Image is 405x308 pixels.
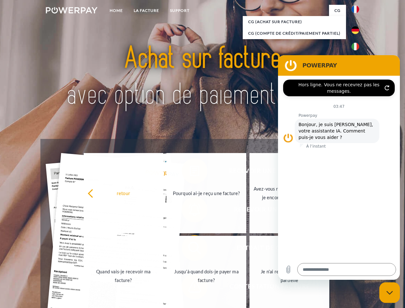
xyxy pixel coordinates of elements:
[278,55,400,280] iframe: Fenêtre de messagerie
[351,5,359,13] img: fr
[88,267,160,285] div: Quand vais-je recevoir ma facture?
[104,5,128,16] a: Home
[128,5,165,16] a: LA FACTURE
[351,26,359,34] img: de
[253,184,325,202] div: Avez-vous reçu mes paiements, ai-je encore un solde ouvert?
[243,16,346,28] a: CG (achat sur facture)
[88,189,160,197] div: retour
[243,28,346,39] a: CG (Compte de crédit/paiement partiel)
[170,189,242,197] div: Pourquoi ai-je reçu une facture?
[329,5,346,16] a: CG
[165,5,195,16] a: Support
[46,7,97,13] img: logo-powerpay-white.svg
[351,43,359,50] img: it
[170,267,242,285] div: Jusqu'à quand dois-je payer ma facture?
[379,282,400,303] iframe: Bouton de lancement de la fenêtre de messagerie, conversation en cours
[249,153,329,233] a: Avez-vous reçu mes paiements, ai-je encore un solde ouvert?
[61,31,344,123] img: title-powerpay_fr.svg
[253,267,325,285] div: Je n'ai reçu qu'une livraison partielle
